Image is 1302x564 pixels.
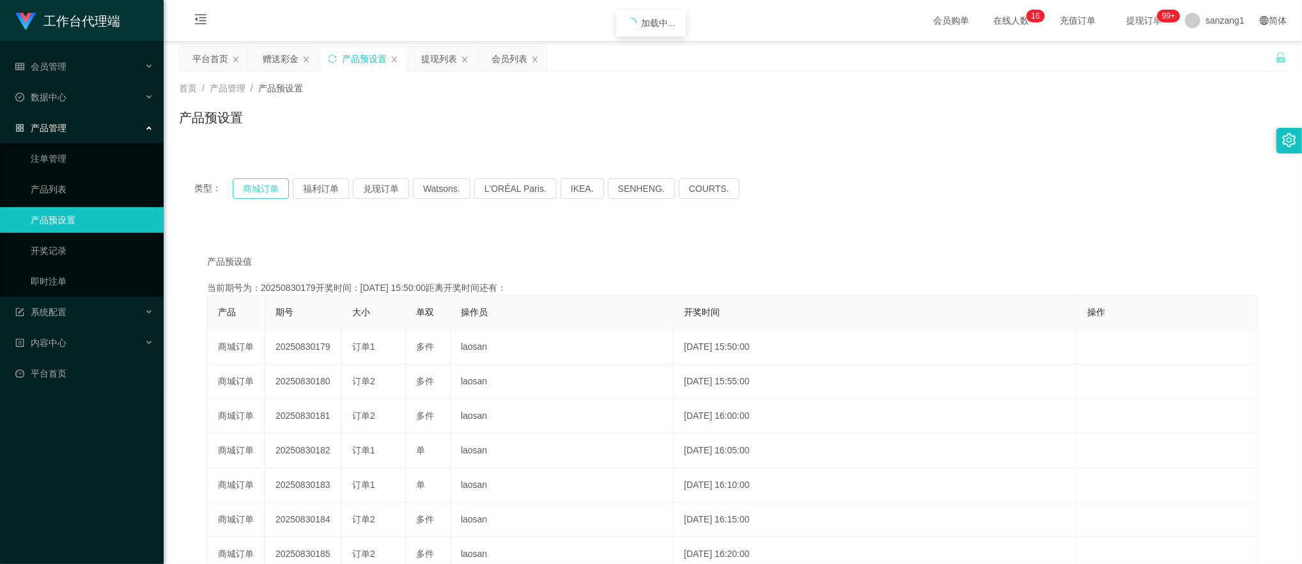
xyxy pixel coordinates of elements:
[451,503,674,537] td: laosan
[233,178,289,199] button: 商城订单
[674,330,1077,364] td: [DATE] 15:50:00
[352,445,375,455] span: 订单1
[416,480,425,490] span: 单
[15,361,153,386] a: 图标: dashboard平台首页
[561,178,604,199] button: IKEA.
[352,411,375,421] span: 订单2
[265,364,342,399] td: 20250830180
[263,47,298,71] div: 赠送彩金
[31,176,153,202] a: 产品列表
[207,255,252,269] span: 产品预设值
[679,178,740,199] button: COURTS.
[626,18,637,28] i: icon: loading
[208,330,265,364] td: 商城订单
[275,307,293,317] span: 期号
[416,445,425,455] span: 单
[31,207,153,233] a: 产品预设置
[451,364,674,399] td: laosan
[416,411,434,421] span: 多件
[474,178,557,199] button: L'ORÉAL Paris.
[416,514,434,524] span: 多件
[352,514,375,524] span: 订单2
[674,503,1077,537] td: [DATE] 16:15:00
[202,83,205,93] span: /
[208,503,265,537] td: 商城订单
[15,13,36,31] img: logo.9652507e.png
[265,468,342,503] td: 20250830183
[258,83,303,93] span: 产品预设置
[207,281,1259,295] div: 当前期号为：20250830179开奖时间：[DATE] 15:50:00距离开奖时间还有：
[31,238,153,263] a: 开奖记录
[179,108,243,127] h1: 产品预设置
[179,83,197,93] span: 首页
[413,178,470,199] button: Watsons.
[352,341,375,352] span: 订单1
[674,434,1077,468] td: [DATE] 16:05:00
[1027,10,1045,22] sup: 16
[416,341,434,352] span: 多件
[674,399,1077,434] td: [DATE] 16:00:00
[353,178,409,199] button: 兑现订单
[179,1,222,42] i: 图标: menu-fold
[265,399,342,434] td: 20250830181
[265,503,342,537] td: 20250830184
[608,178,675,199] button: SENHENG.
[15,308,24,317] i: 图标: form
[451,399,674,434] td: laosan
[31,269,153,294] a: 即时注单
[416,549,434,559] span: 多件
[416,376,434,386] span: 多件
[674,468,1077,503] td: [DATE] 16:10:00
[1087,307,1105,317] span: 操作
[451,330,674,364] td: laosan
[293,178,349,199] button: 福利订单
[1157,10,1180,22] sup: 1026
[461,56,469,63] i: 图标: close
[302,56,310,63] i: 图标: close
[208,364,265,399] td: 商城订单
[342,47,387,71] div: 产品预设置
[1053,16,1102,25] span: 充值订单
[15,123,66,133] span: 产品管理
[492,47,527,71] div: 会员列表
[451,434,674,468] td: laosan
[208,434,265,468] td: 商城订单
[15,92,66,102] span: 数据中心
[461,307,488,317] span: 操作员
[208,399,265,434] td: 商城订单
[531,56,539,63] i: 图标: close
[1035,10,1040,22] p: 6
[15,15,120,26] a: 工作台代理端
[208,468,265,503] td: 商城订单
[1275,52,1287,63] i: 图标: unlock
[674,364,1077,399] td: [DATE] 15:55:00
[265,330,342,364] td: 20250830179
[15,338,66,348] span: 内容中心
[451,468,674,503] td: laosan
[1120,16,1168,25] span: 提现订单
[1282,133,1296,147] i: 图标: setting
[15,338,24,347] i: 图标: profile
[328,54,337,63] i: 图标: sync
[684,307,720,317] span: 开奖时间
[352,307,370,317] span: 大小
[1260,16,1269,25] i: 图标: global
[31,146,153,171] a: 注单管理
[352,480,375,490] span: 订单1
[265,434,342,468] td: 20250830182
[642,18,676,28] span: 加载中...
[15,93,24,102] i: 图标: check-circle-o
[391,56,398,63] i: 图标: close
[210,83,245,93] span: 产品管理
[194,178,233,199] span: 类型：
[232,56,240,63] i: 图标: close
[1032,10,1036,22] p: 1
[352,376,375,386] span: 订单2
[15,61,66,72] span: 会员管理
[987,16,1035,25] span: 在线人数
[218,307,236,317] span: 产品
[416,307,434,317] span: 单双
[192,47,228,71] div: 平台首页
[352,549,375,559] span: 订单2
[251,83,253,93] span: /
